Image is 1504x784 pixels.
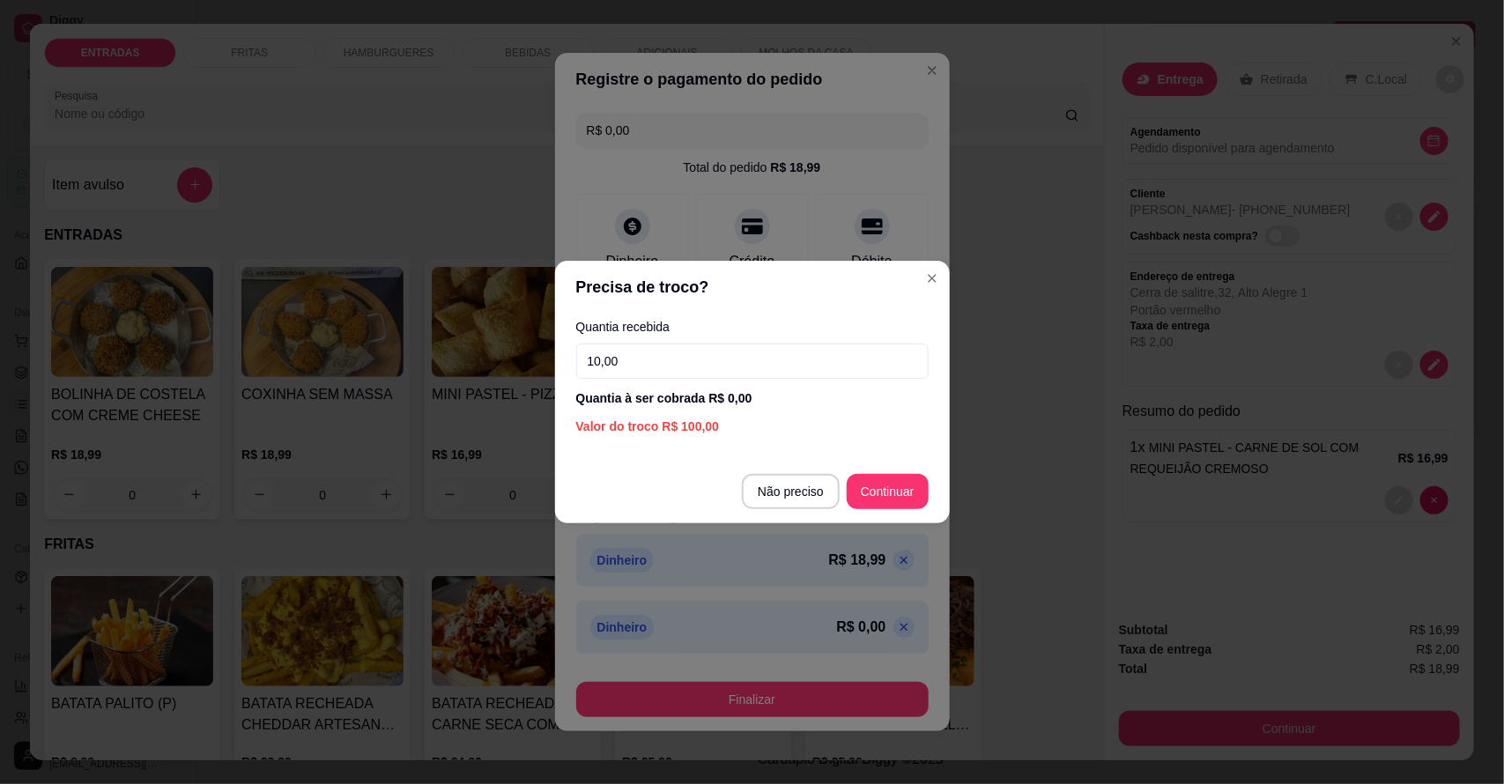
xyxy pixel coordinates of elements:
button: Continuar [847,474,929,509]
header: Precisa de troco? [555,261,950,314]
div: Quantia à ser cobrada R$ 0,00 [576,389,929,407]
div: Valor do troco R$ 100,00 [576,418,929,435]
button: Close [918,264,946,292]
button: Não preciso [742,474,840,509]
label: Quantia recebida [576,321,929,333]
